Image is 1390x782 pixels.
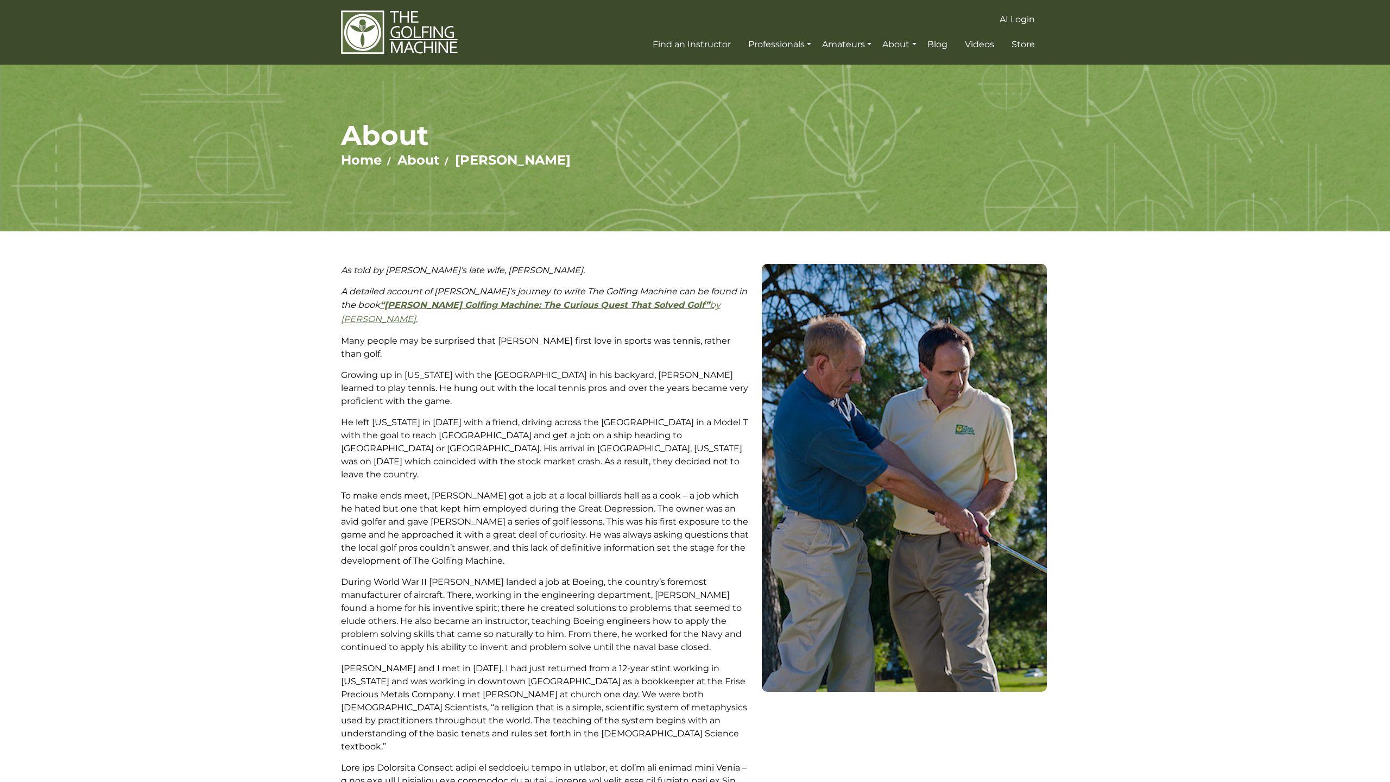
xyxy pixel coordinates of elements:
[653,39,731,49] span: Find an Instructor
[819,35,874,54] a: Amateurs
[341,489,751,567] p: To make ends meet, [PERSON_NAME] got a job at a local billiards hall as a cook – a job which he h...
[745,35,814,54] a: Professionals
[997,10,1038,29] a: AI Login
[927,39,947,49] span: Blog
[925,35,950,54] a: Blog
[962,35,997,54] a: Videos
[397,152,439,168] a: About
[341,662,751,753] p: [PERSON_NAME] and I met in [DATE]. I had just returned from a 12-year stint working in [US_STATE]...
[341,286,747,324] em: A detailed account of [PERSON_NAME]’s journey to write The Golfing Machine can be found in the book
[341,416,751,481] p: He left [US_STATE] in [DATE] with a friend, driving across the [GEOGRAPHIC_DATA] in a Model T wit...
[341,335,751,361] p: Many people may be surprised that [PERSON_NAME] first love in sports was tennis, rather than golf.
[341,576,751,654] p: During World War II [PERSON_NAME] landed a job at Boeing, the country’s foremost manufacturer of ...
[341,300,721,324] a: “[PERSON_NAME] Golfing Machine: The Curious Quest That Solved Golf”by [PERSON_NAME].
[341,369,751,408] p: Growing up in [US_STATE] with the [GEOGRAPHIC_DATA] in his backyard, [PERSON_NAME] learned to pla...
[380,300,710,310] strong: “[PERSON_NAME] Golfing Machine: The Curious Quest That Solved Golf”
[341,119,1050,152] h1: About
[880,35,919,54] a: About
[965,39,994,49] span: Videos
[341,10,458,55] img: The Golfing Machine
[1012,39,1035,49] span: Store
[1000,14,1035,24] span: AI Login
[455,152,571,168] a: [PERSON_NAME]
[341,152,382,168] a: Home
[1009,35,1038,54] a: Store
[341,265,585,275] em: As told by [PERSON_NAME]’s late wife, [PERSON_NAME].
[650,35,734,54] a: Find an Instructor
